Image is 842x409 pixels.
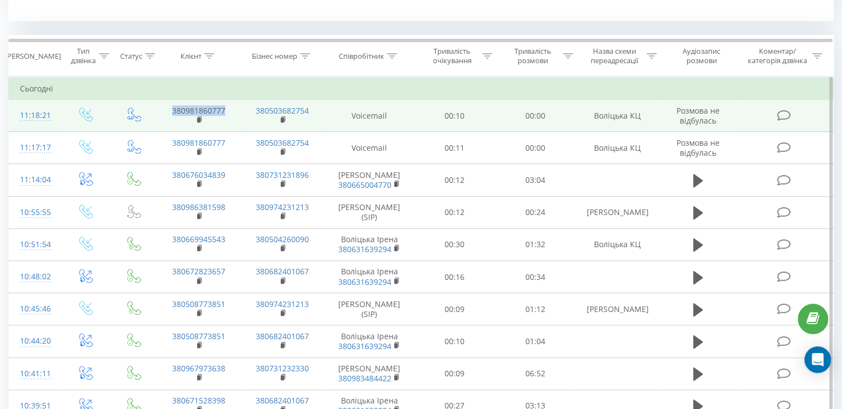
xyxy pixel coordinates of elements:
div: Open Intercom Messenger [804,346,831,373]
div: Тривалість очікування [425,47,480,65]
div: 10:51:54 [20,234,49,255]
td: Воліцька Ірена [324,228,415,260]
td: 00:34 [495,261,575,293]
a: 380672823657 [172,266,225,277]
div: Аудіозапис розмови [669,47,734,65]
td: [PERSON_NAME] [324,164,415,196]
td: 00:00 [495,100,575,132]
a: 380967973638 [172,363,225,374]
td: Voicemail [324,100,415,132]
div: Клієнт [180,52,202,61]
td: 00:09 [415,293,495,325]
td: 00:12 [415,164,495,196]
td: Воліцька Ірена [324,261,415,293]
div: 11:17:17 [20,137,49,159]
a: 380631639294 [338,244,391,254]
a: 380508773851 [172,299,225,309]
td: 00:16 [415,261,495,293]
a: 380981860777 [172,105,225,116]
div: 10:45:46 [20,298,49,320]
a: 380508773851 [172,331,225,341]
a: 380981860777 [172,137,225,148]
td: 00:11 [415,132,495,164]
div: 10:55:55 [20,202,49,223]
a: 380974231213 [256,202,309,212]
a: 380682401067 [256,266,309,277]
div: Співробітник [339,52,384,61]
div: Коментар/категорія дзвінка [745,47,809,65]
a: 380986381598 [172,202,225,212]
a: 380631639294 [338,277,391,287]
td: [PERSON_NAME] [575,196,659,228]
td: 03:04 [495,164,575,196]
td: Воліцька КЦ [575,100,659,132]
td: 06:52 [495,357,575,390]
div: Бізнес номер [252,52,297,61]
td: 00:12 [415,196,495,228]
td: 00:09 [415,357,495,390]
td: 01:04 [495,325,575,357]
td: 00:30 [415,228,495,260]
td: 00:10 [415,325,495,357]
td: Воліцька Ірена [324,325,415,357]
div: 10:44:20 [20,330,49,352]
div: Назва схеми переадресації [586,47,644,65]
a: 380983484422 [338,373,391,384]
td: Воліцька КЦ [575,132,659,164]
a: 380504260090 [256,234,309,244]
td: Voicemail [324,132,415,164]
div: [PERSON_NAME] [5,52,61,61]
a: 380974231213 [256,299,309,309]
td: 00:10 [415,100,495,132]
span: Розмова не відбулась [676,137,720,158]
div: 10:48:02 [20,266,49,288]
td: Воліцька КЦ [575,228,659,260]
a: 380731232330 [256,363,309,374]
a: 380682401067 [256,395,309,406]
div: 11:14:04 [20,169,49,191]
div: Тривалість розмови [505,47,560,65]
td: [PERSON_NAME] (SIP) [324,293,415,325]
a: 380669945543 [172,234,225,244]
td: 00:24 [495,196,575,228]
a: 380503682754 [256,105,309,116]
td: 01:12 [495,293,575,325]
td: 00:00 [495,132,575,164]
a: 380676034839 [172,170,225,180]
a: 380682401067 [256,331,309,341]
td: 01:32 [495,228,575,260]
a: 380665004770 [338,180,391,190]
div: 11:18:21 [20,105,49,126]
a: 380731231896 [256,170,309,180]
a: 380503682754 [256,137,309,148]
a: 380631639294 [338,341,391,351]
td: [PERSON_NAME] (SIP) [324,196,415,228]
div: 10:41:11 [20,363,49,385]
a: 380671528398 [172,395,225,406]
div: Статус [120,52,142,61]
div: Тип дзвінка [70,47,96,65]
td: [PERSON_NAME] [575,293,659,325]
td: [PERSON_NAME] [324,357,415,390]
span: Розмова не відбулась [676,105,720,126]
td: Сьогодні [9,78,834,100]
